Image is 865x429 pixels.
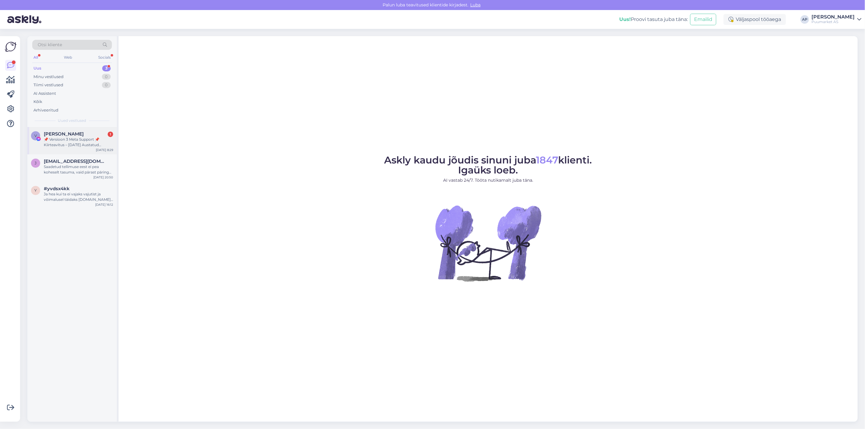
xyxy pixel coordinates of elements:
a: [PERSON_NAME]Puumarket AS [811,15,861,24]
span: Uued vestlused [58,118,86,123]
div: Ja hea kui ta ei vajaks vajutist ja võimalusel täidaks [DOMAIN_NAME] ei peaks kadakaseibe hullult... [44,191,113,202]
span: Janar.mannikmaa@gmail.com [44,159,107,164]
p: AI vastab 24/7. Tööta nutikamalt juba täna. [384,177,592,184]
div: Socials [97,53,112,61]
div: AI Assistent [33,91,56,97]
span: Luba [468,2,482,8]
div: AP [801,15,809,24]
div: Minu vestlused [33,74,64,80]
span: Otsi kliente [38,42,62,48]
span: #yvdsx4kk [44,186,70,191]
div: Kõik [33,99,42,105]
div: Uus [33,65,41,71]
div: 0 [102,82,111,88]
b: Uus! [619,16,631,22]
span: y [34,188,37,193]
div: Väljaspool tööaega [724,14,786,25]
div: 📌 Versioon 3 Meta Support 📌 Kiirteavitus – [DATE] Austatud kasutaja, Teie lehelt on tuvastatud si... [44,137,113,148]
span: 1847 [536,154,558,166]
div: Puumarket AS [811,19,855,24]
div: Saadetud tellimuse eest ei pea koheselt tasuma, vaid pärast päringu esitamist võtab Puumarketi kl... [44,164,113,175]
div: Arhiveeritud [33,107,58,113]
div: Tiimi vestlused [33,82,63,88]
div: 0 [102,74,111,80]
img: Askly Logo [5,41,16,53]
div: 1 [108,132,113,137]
div: Web [63,53,74,61]
div: [DATE] 20:50 [93,175,113,180]
div: 3 [102,65,111,71]
div: [DATE] 16:12 [95,202,113,207]
div: [PERSON_NAME] [811,15,855,19]
span: Askly kaudu jõudis sinuni juba klienti. Igaüks loeb. [384,154,592,176]
div: All [32,53,39,61]
button: Emailid [690,14,716,25]
img: No Chat active [433,188,543,298]
div: Proovi tasuta juba täna: [619,16,688,23]
div: [DATE] 8:29 [96,148,113,152]
span: J [35,161,36,165]
span: Vineesha Yadav Vinni [44,131,84,137]
span: V [34,133,37,138]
